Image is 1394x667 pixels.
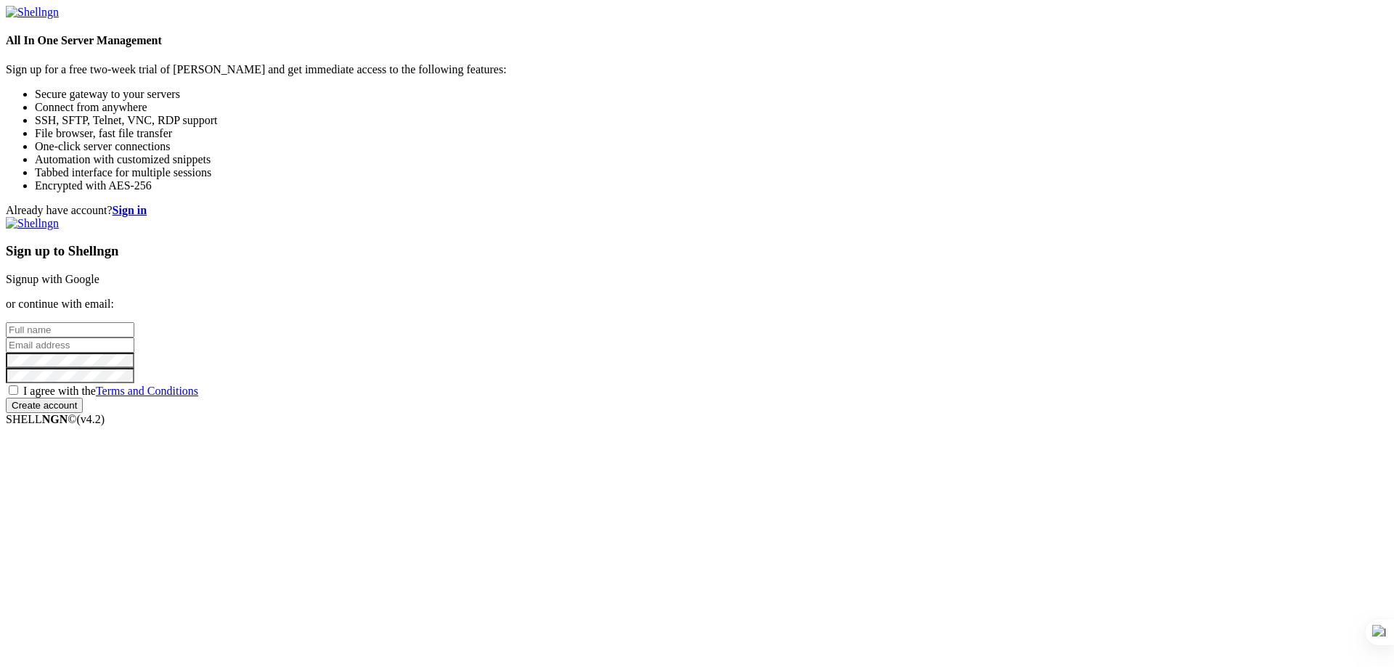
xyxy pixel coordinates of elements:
h4: All In One Server Management [6,34,1388,47]
a: Signup with Google [6,273,99,285]
li: SSH, SFTP, Telnet, VNC, RDP support [35,114,1388,127]
li: Encrypted with AES-256 [35,179,1388,192]
li: File browser, fast file transfer [35,127,1388,140]
span: SHELL © [6,413,105,425]
img: Shellngn [6,6,59,19]
div: Already have account? [6,204,1388,217]
span: 4.2.0 [77,413,105,425]
input: Create account [6,398,83,413]
p: or continue with email: [6,298,1388,311]
input: Email address [6,337,134,353]
h3: Sign up to Shellngn [6,243,1388,259]
a: Sign in [113,204,147,216]
img: Shellngn [6,217,59,230]
li: One-click server connections [35,140,1388,153]
li: Tabbed interface for multiple sessions [35,166,1388,179]
li: Secure gateway to your servers [35,88,1388,101]
a: Terms and Conditions [96,385,198,397]
b: NGN [42,413,68,425]
input: I agree with theTerms and Conditions [9,385,18,395]
span: I agree with the [23,385,198,397]
input: Full name [6,322,134,337]
li: Connect from anywhere [35,101,1388,114]
p: Sign up for a free two-week trial of [PERSON_NAME] and get immediate access to the following feat... [6,63,1388,76]
li: Automation with customized snippets [35,153,1388,166]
